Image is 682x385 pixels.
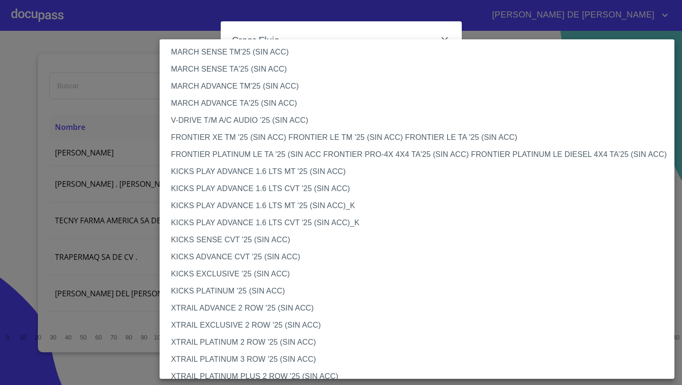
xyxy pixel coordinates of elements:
[160,197,674,214] li: KICKS PLAY ADVANCE 1.6 LTS MT '25 (SIN ACC)_K
[160,266,674,283] li: KICKS EXCLUSIVE '25 (SIN ACC)
[160,78,674,95] li: MARCH ADVANCE TM'25 (SIN ACC)
[160,180,674,197] li: KICKS PLAY ADVANCE 1.6 LTS CVT '25 (SIN ACC)
[160,300,674,317] li: XTRAIL ADVANCE 2 ROW '25 (SIN ACC)
[160,248,674,266] li: KICKS ADVANCE CVT '25 (SIN ACC)
[160,334,674,351] li: XTRAIL PLATINUM 2 ROW '25 (SIN ACC)
[160,61,674,78] li: MARCH SENSE TA'25 (SIN ACC)
[160,317,674,334] li: XTRAIL EXCLUSIVE 2 ROW '25 (SIN ACC)
[160,163,674,180] li: KICKS PLAY ADVANCE 1.6 LTS MT '25 (SIN ACC)
[160,95,674,112] li: MARCH ADVANCE TA'25 (SIN ACC)
[160,44,674,61] li: MARCH SENSE TM'25 (SIN ACC)
[160,231,674,248] li: KICKS SENSE CVT '25 (SIN ACC)
[160,368,674,385] li: XTRAIL PLATINUM PLUS 2 ROW '25 (SIN ACC)
[160,214,674,231] li: KICKS PLAY ADVANCE 1.6 LTS CVT '25 (SIN ACC)_K
[160,112,674,129] li: V-DRIVE T/M A/C AUDIO '25 (SIN ACC)
[160,129,674,146] li: FRONTIER XE TM '25 (SIN ACC) FRONTIER LE TM '25 (SIN ACC) FRONTIER LE TA '25 (SIN ACC)
[160,146,674,163] li: FRONTIER PLATINUM LE TA '25 (SIN ACC FRONTIER PRO-4X 4X4 TA'25 (SIN ACC) FRONTIER PLATINUM LE DIE...
[160,351,674,368] li: XTRAIL PLATINUM 3 ROW '25 (SIN ACC)
[160,283,674,300] li: KICKS PLATINUM '25 (SIN ACC)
